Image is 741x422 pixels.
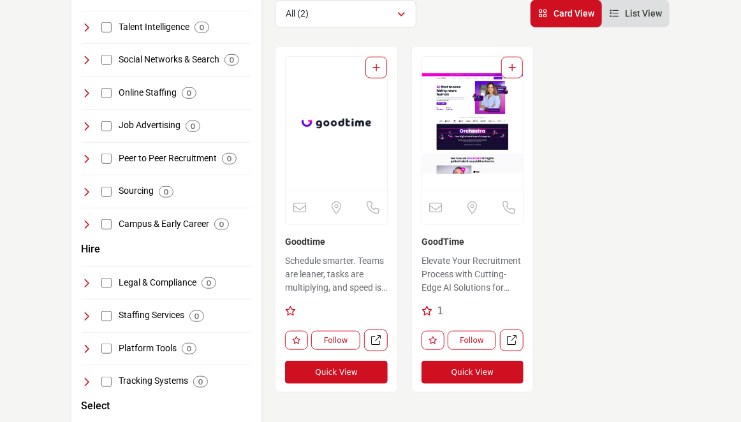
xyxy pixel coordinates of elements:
p: Elevate Your Recruitment Process with Cutting-Edge AI Solutions for Enhanced Talent Acquisition. ... [422,254,524,297]
a: Open goodtime1 in new tab [500,330,524,352]
h4: Peer to Peer Recruitment: Recruitment methods leveraging existing employees' networks and relatio... [119,152,217,165]
h4: Sourcing: Strategies and tools for identifying and engaging potential candidates for specific job... [119,185,154,198]
input: Select Talent Intelligence checkbox [101,22,112,33]
a: Schedule smarter. Teams are leaner, tasks are multiplying, and speed is crucial to reaching your ... [285,251,387,297]
input: Select Social Networks & Search checkbox [101,55,112,65]
h4: Tracking Systems: Systems for tracking and managing candidate applications, interviews, and onboa... [119,375,188,388]
b: 0 [198,377,203,386]
input: Select Sourcing checkbox [101,187,112,197]
button: Like listing [422,331,444,350]
b: 0 [164,187,168,196]
div: 0 Results For Campus & Early Career [214,219,229,230]
b: 0 [187,89,191,98]
b: 0 [227,154,231,163]
h3: GoodTime [422,235,524,248]
div: 0 Results For Online Staffing [182,87,196,99]
b: 0 [207,279,211,287]
a: Elevate Your Recruitment Process with Cutting-Edge AI Solutions for Enhanced Talent Acquisition. ... [422,251,524,297]
h4: Online Staffing: Digital platforms specializing in the staffing of temporary, contract, and conti... [119,87,177,99]
span: 1 [437,305,444,317]
h4: Platform Tools: Software and tools designed to enhance operational efficiency and collaboration i... [119,342,177,355]
input: Select Campus & Early Career checkbox [101,219,112,229]
input: Select Platform Tools checkbox [101,344,112,354]
a: Open Listing in new tab [422,57,523,191]
span: Card View [554,8,594,18]
button: Follow [311,331,360,350]
a: Goodtime [285,236,325,247]
div: 0 Results For Staffing Services [189,310,204,322]
a: View Card [538,8,594,18]
button: Hire [82,242,101,257]
i: Recommendation [285,306,296,316]
div: 0 Results For Social Networks & Search [224,54,239,66]
img: Goodtime [286,57,386,191]
i: Recommendation [422,306,432,316]
b: 0 [219,220,224,229]
button: Quick View [285,361,387,384]
a: Add To List [508,62,516,73]
h4: Social Networks & Search: Platforms that combine social networking and search capabilities for re... [119,54,219,66]
button: Select [82,398,110,414]
span: List View [625,8,662,18]
b: 0 [187,344,191,353]
img: GoodTime [422,57,523,191]
h4: Legal & Compliance: Resources and services ensuring recruitment practices comply with legal and r... [119,277,196,289]
a: Open Listing in new tab [286,57,386,191]
div: 0 Results For Peer to Peer Recruitment [222,153,237,164]
b: 0 [200,23,204,32]
a: GoodTime [422,236,464,247]
div: 0 Results For Talent Intelligence [194,22,209,33]
div: 0 Results For Sourcing [159,186,173,198]
h3: Goodtime [285,235,387,248]
h4: Staffing Services: Services and agencies focused on providing temporary, permanent, and specializ... [119,309,184,322]
a: Open goodtime in new tab [364,330,388,352]
h4: Campus & Early Career: Programs and platforms focusing on recruitment and career development for ... [119,218,209,231]
div: 0 Results For Platform Tools [182,343,196,354]
button: Like listing [285,331,308,350]
div: 0 Results For Legal & Compliance [202,277,216,289]
input: Select Online Staffing checkbox [101,88,112,98]
input: Select Peer to Peer Recruitment checkbox [101,154,112,164]
b: 0 [230,55,234,64]
input: Select Legal & Compliance checkbox [101,278,112,288]
input: Select Staffing Services checkbox [101,311,112,321]
p: Schedule smarter. Teams are leaner, tasks are multiplying, and speed is crucial to reaching your ... [285,254,387,297]
div: 0 Results For Job Advertising [186,120,200,132]
b: 0 [194,312,199,321]
div: 0 Results For Tracking Systems [193,376,208,388]
input: Select Tracking Systems checkbox [101,377,112,387]
a: View List [610,8,662,18]
a: Add To List [372,62,380,73]
b: 0 [191,122,195,131]
p: All (2) [286,8,309,20]
button: Quick View [422,361,524,384]
h4: Job Advertising: Platforms and strategies for advertising job openings to attract a wide range of... [119,119,180,132]
button: Follow [448,331,496,350]
input: Select Job Advertising checkbox [101,121,112,131]
h4: Talent Intelligence: Intelligence and data-driven insights for making informed decisions in talen... [119,21,189,34]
